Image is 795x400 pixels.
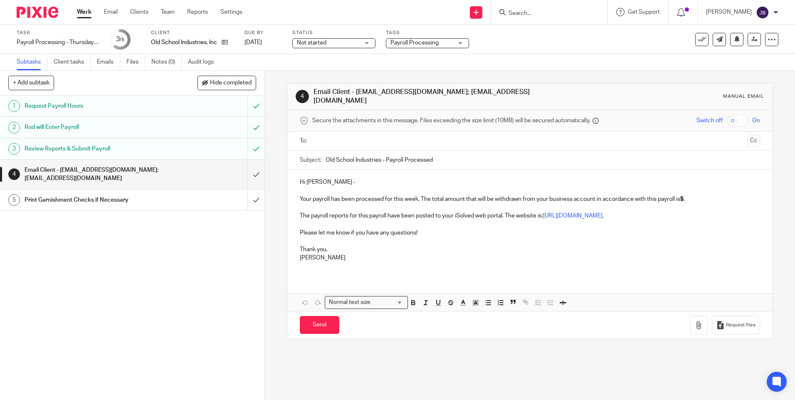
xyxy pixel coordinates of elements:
span: On [752,116,760,125]
h1: Request Payroll Hours [25,100,168,112]
h1: Rod will Enter Payroll [25,121,168,133]
span: Not started [297,40,326,46]
a: Email [104,8,118,16]
a: Emails [97,54,120,70]
span: Secure the attachments in this message. Files exceeding the size limit (10MB) will be secured aut... [312,116,590,125]
h1: Review Reports & Submit Payroll [25,143,168,155]
a: Clients [130,8,148,16]
label: Client [151,30,234,36]
input: Search [508,10,583,17]
div: 1 [8,100,20,112]
label: Due by [244,30,282,36]
div: 4 [296,90,309,103]
button: Request files [712,316,760,334]
button: + Add subtask [8,76,54,90]
img: Pixie [17,7,58,18]
div: 4 [8,168,20,180]
a: Subtasks [17,54,47,70]
span: Switch off [696,116,723,125]
small: /5 [120,37,124,42]
a: Work [77,8,91,16]
img: svg%3E [756,6,769,19]
h1: Print Garnishment Checks if Necessary [25,194,168,206]
div: 3 [8,143,20,155]
strong: $ [680,196,684,202]
a: Reports [187,8,208,16]
div: 5 [8,194,20,206]
label: Status [292,30,375,36]
a: [URL][DOMAIN_NAME] [543,213,602,219]
input: Search for option [373,298,403,307]
label: Tags [386,30,469,36]
p: Your payroll has been processed for this week. The total amount that will be withdrawn from your ... [300,186,760,203]
p: Thank you, [300,237,760,254]
label: To: [300,137,309,145]
p: [PERSON_NAME] [706,8,752,16]
p: The payroll reports for this payroll have been posted to your iSolved web portal. The website is: . [300,212,760,220]
h1: Email Client - [EMAIL_ADDRESS][DOMAIN_NAME]; [EMAIL_ADDRESS][DOMAIN_NAME] [25,164,168,185]
p: Old School Industries, Inc. [151,38,217,47]
p: [PERSON_NAME] [300,254,760,262]
p: Please let me know if you have any questions! [300,220,760,237]
h1: Email Client - [EMAIL_ADDRESS][DOMAIN_NAME]; [EMAIL_ADDRESS][DOMAIN_NAME] [314,88,548,106]
div: 3 [116,35,124,44]
span: Normal text size [327,298,372,307]
div: Manual email [723,93,764,100]
label: Task [17,30,100,36]
span: Hide completed [210,80,252,86]
label: Subject: [300,156,321,164]
div: Search for option [325,296,408,309]
span: [DATE] [244,40,262,45]
a: Team [161,8,175,16]
div: Payroll Processing - Thursdays - Old School Industries [17,38,100,47]
span: Payroll Processing [390,40,439,46]
span: Request files [726,322,755,328]
button: Cc [748,135,760,147]
a: Settings [220,8,242,16]
a: Client tasks [54,54,91,70]
a: Audit logs [188,54,220,70]
a: Notes (0) [151,54,182,70]
button: Hide completed [198,76,256,90]
div: 2 [8,122,20,133]
input: Send [300,316,339,334]
p: Hi [PERSON_NAME] - [300,178,760,186]
span: Get Support [628,9,660,15]
a: Files [126,54,145,70]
